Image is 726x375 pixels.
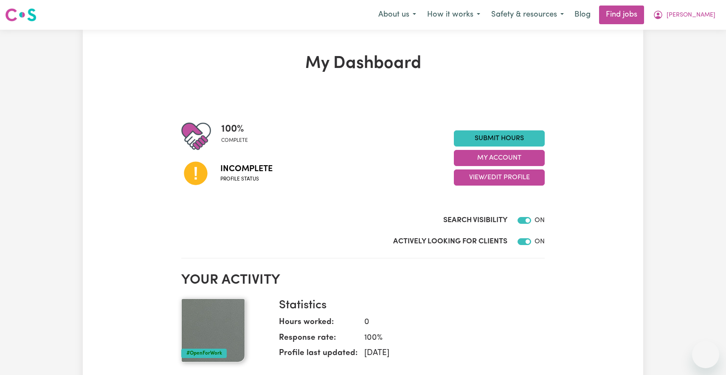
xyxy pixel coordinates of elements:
[220,175,273,183] span: Profile status
[357,316,538,329] dd: 0
[221,121,248,137] span: 100 %
[443,215,507,226] label: Search Visibility
[454,150,545,166] button: My Account
[647,6,721,24] button: My Account
[454,130,545,147] a: Submit Hours
[373,6,422,24] button: About us
[279,347,357,363] dt: Profile last updated:
[393,236,507,247] label: Actively Looking for Clients
[181,299,245,362] img: Your profile picture
[181,272,545,288] h2: Your activity
[535,238,545,245] span: ON
[5,7,37,23] img: Careseekers logo
[181,349,227,358] div: #OpenForWork
[486,6,569,24] button: Safety & resources
[422,6,486,24] button: How it works
[535,217,545,224] span: ON
[692,341,719,368] iframe: Button to launch messaging window
[599,6,644,24] a: Find jobs
[279,316,357,332] dt: Hours worked:
[5,5,37,25] a: Careseekers logo
[279,332,357,348] dt: Response rate:
[181,54,545,74] h1: My Dashboard
[454,169,545,186] button: View/Edit Profile
[667,11,715,20] span: [PERSON_NAME]
[221,137,248,144] span: complete
[357,347,538,360] dd: [DATE]
[569,6,596,24] a: Blog
[221,121,255,151] div: Profile completeness: 100%
[220,163,273,175] span: Incomplete
[357,332,538,344] dd: 100 %
[279,299,538,313] h3: Statistics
